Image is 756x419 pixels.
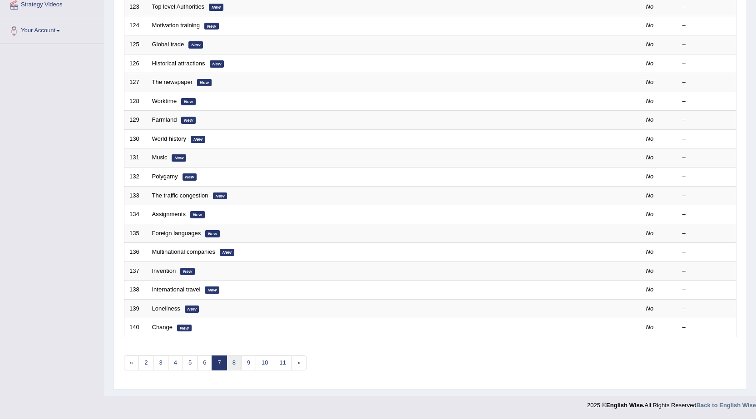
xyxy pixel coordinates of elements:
[152,98,177,104] a: Worktime
[124,129,147,148] td: 130
[587,396,756,409] div: 2025 © All Rights Reserved
[152,286,201,293] a: International travel
[205,286,219,294] em: New
[682,173,731,181] div: –
[152,324,173,330] a: Change
[197,79,212,86] em: New
[188,41,203,49] em: New
[152,60,205,67] a: Historical attractions
[152,211,186,217] a: Assignments
[646,135,654,142] em: No
[646,305,654,312] em: No
[152,192,208,199] a: The traffic congestion
[682,305,731,313] div: –
[152,230,201,237] a: Foreign languages
[682,97,731,106] div: –
[646,267,654,274] em: No
[177,325,192,332] em: New
[152,41,184,48] a: Global trade
[181,117,196,124] em: New
[124,281,147,300] td: 138
[646,98,654,104] em: No
[124,54,147,73] td: 126
[124,92,147,111] td: 128
[124,35,147,54] td: 125
[646,324,654,330] em: No
[682,3,731,11] div: –
[124,186,147,205] td: 133
[646,41,654,48] em: No
[152,22,200,29] a: Motivation training
[682,135,731,143] div: –
[213,192,227,200] em: New
[682,192,731,200] div: –
[124,167,147,186] td: 132
[274,355,292,370] a: 11
[205,230,220,237] em: New
[124,148,147,168] td: 131
[646,192,654,199] em: No
[682,229,731,238] div: –
[152,79,193,85] a: The newspaper
[682,59,731,68] div: –
[138,355,153,370] a: 2
[183,355,198,370] a: 5
[124,299,147,318] td: 139
[124,16,147,35] td: 124
[646,22,654,29] em: No
[124,261,147,281] td: 137
[152,3,205,10] a: Top level Authorities
[646,173,654,180] em: No
[697,402,756,409] a: Back to English Wise
[152,135,187,142] a: World history
[292,355,306,370] a: »
[227,355,242,370] a: 8
[682,248,731,256] div: –
[682,21,731,30] div: –
[152,173,178,180] a: Polygamy
[682,267,731,276] div: –
[646,230,654,237] em: No
[646,60,654,67] em: No
[682,323,731,332] div: –
[646,286,654,293] em: No
[256,355,274,370] a: 10
[212,355,227,370] a: 7
[152,305,180,312] a: Loneliness
[172,154,186,162] em: New
[646,248,654,255] em: No
[646,211,654,217] em: No
[124,205,147,224] td: 134
[682,210,731,219] div: –
[682,40,731,49] div: –
[183,173,197,181] em: New
[152,154,168,161] a: Music
[152,267,176,274] a: Invention
[606,402,644,409] strong: English Wise.
[168,355,183,370] a: 4
[646,116,654,123] em: No
[181,98,196,105] em: New
[190,211,205,218] em: New
[124,73,147,92] td: 127
[646,79,654,85] em: No
[191,136,205,143] em: New
[185,306,199,313] em: New
[241,355,256,370] a: 9
[152,248,215,255] a: Multinational companies
[204,23,219,30] em: New
[209,4,223,11] em: New
[152,116,177,123] a: Farmland
[124,111,147,130] td: 129
[180,268,195,275] em: New
[646,3,654,10] em: No
[646,154,654,161] em: No
[124,243,147,262] td: 136
[220,249,234,256] em: New
[682,78,731,87] div: –
[124,355,139,370] a: «
[210,60,224,68] em: New
[0,18,104,41] a: Your Account
[124,224,147,243] td: 135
